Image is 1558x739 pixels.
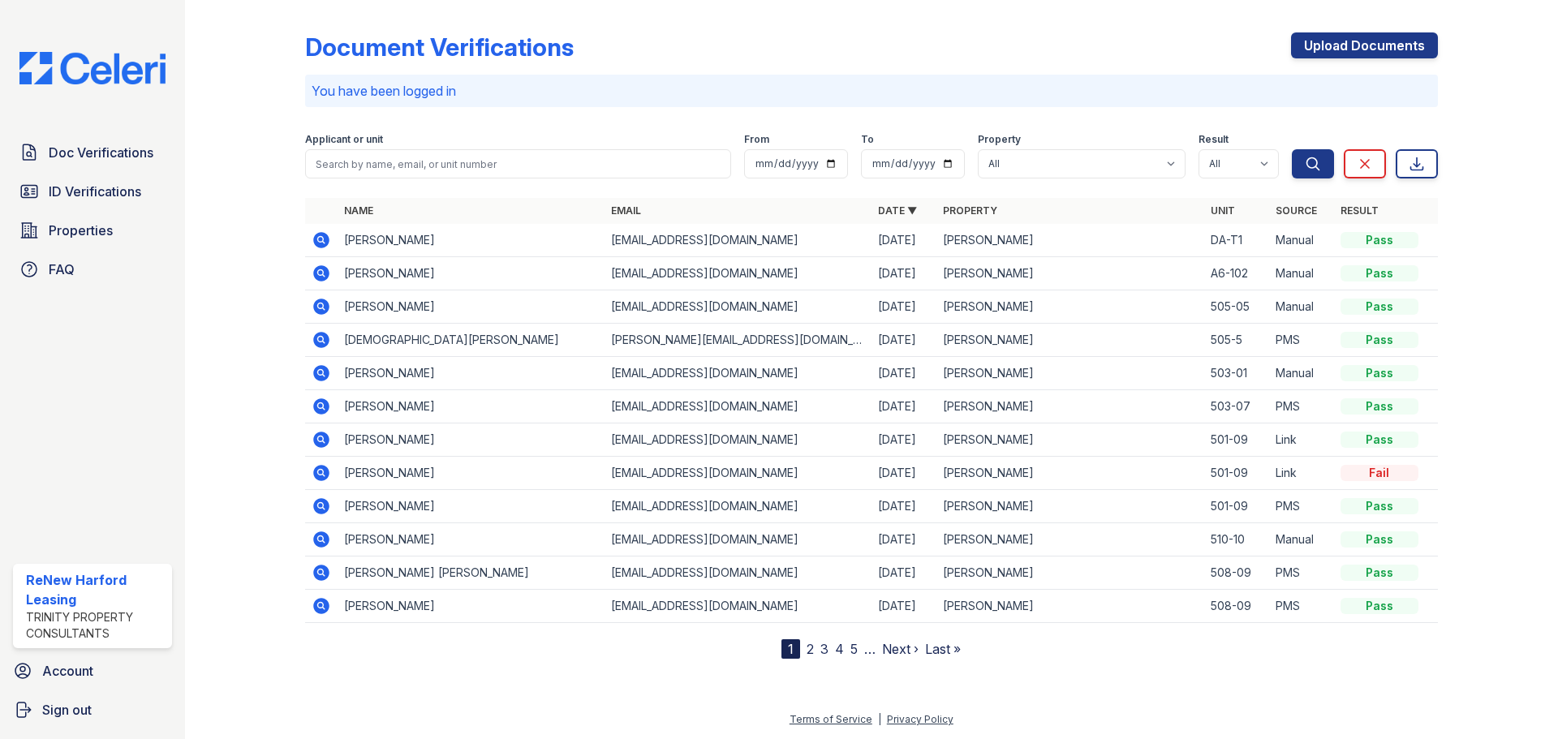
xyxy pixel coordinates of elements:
[6,694,179,726] a: Sign out
[13,214,172,247] a: Properties
[1269,290,1334,324] td: Manual
[338,257,605,290] td: [PERSON_NAME]
[1341,299,1418,315] div: Pass
[1341,432,1418,448] div: Pass
[1291,32,1438,58] a: Upload Documents
[872,224,936,257] td: [DATE]
[305,133,383,146] label: Applicant or unit
[1204,423,1269,457] td: 501-09
[807,641,814,657] a: 2
[1341,598,1418,614] div: Pass
[1199,133,1229,146] label: Result
[305,149,731,178] input: Search by name, email, or unit number
[338,224,605,257] td: [PERSON_NAME]
[1341,465,1418,481] div: Fail
[1204,224,1269,257] td: DA-T1
[338,390,605,423] td: [PERSON_NAME]
[878,713,881,725] div: |
[605,257,872,290] td: [EMAIL_ADDRESS][DOMAIN_NAME]
[605,556,872,590] td: [EMAIL_ADDRESS][DOMAIN_NAME]
[338,423,605,457] td: [PERSON_NAME]
[872,290,936,324] td: [DATE]
[1269,490,1334,523] td: PMS
[1269,457,1334,490] td: Link
[26,570,166,609] div: ReNew Harford Leasing
[1341,265,1418,281] div: Pass
[861,133,874,146] label: To
[835,641,844,657] a: 4
[936,324,1203,357] td: [PERSON_NAME]
[338,523,605,556] td: [PERSON_NAME]
[1341,232,1418,248] div: Pass
[1269,556,1334,590] td: PMS
[978,133,1021,146] label: Property
[790,713,872,725] a: Terms of Service
[936,590,1203,623] td: [PERSON_NAME]
[13,253,172,286] a: FAQ
[49,182,141,201] span: ID Verifications
[1269,257,1334,290] td: Manual
[13,136,172,169] a: Doc Verifications
[1204,290,1269,324] td: 505-05
[1204,324,1269,357] td: 505-5
[26,609,166,642] div: Trinity Property Consultants
[850,641,858,657] a: 5
[1211,204,1235,217] a: Unit
[820,641,828,657] a: 3
[872,423,936,457] td: [DATE]
[1341,398,1418,415] div: Pass
[1269,423,1334,457] td: Link
[605,390,872,423] td: [EMAIL_ADDRESS][DOMAIN_NAME]
[49,143,153,162] span: Doc Verifications
[872,457,936,490] td: [DATE]
[605,290,872,324] td: [EMAIL_ADDRESS][DOMAIN_NAME]
[872,324,936,357] td: [DATE]
[872,556,936,590] td: [DATE]
[887,713,953,725] a: Privacy Policy
[13,175,172,208] a: ID Verifications
[936,556,1203,590] td: [PERSON_NAME]
[338,290,605,324] td: [PERSON_NAME]
[1204,457,1269,490] td: 501-09
[936,490,1203,523] td: [PERSON_NAME]
[1269,224,1334,257] td: Manual
[1269,324,1334,357] td: PMS
[1269,357,1334,390] td: Manual
[1269,390,1334,423] td: PMS
[925,641,961,657] a: Last »
[344,204,373,217] a: Name
[49,221,113,240] span: Properties
[312,81,1431,101] p: You have been logged in
[1204,257,1269,290] td: A6-102
[1204,523,1269,556] td: 510-10
[305,32,574,62] div: Document Verifications
[338,457,605,490] td: [PERSON_NAME]
[605,224,872,257] td: [EMAIL_ADDRESS][DOMAIN_NAME]
[338,490,605,523] td: [PERSON_NAME]
[872,490,936,523] td: [DATE]
[1204,390,1269,423] td: 503-07
[338,357,605,390] td: [PERSON_NAME]
[6,52,179,84] img: CE_Logo_Blue-a8612792a0a2168367f1c8372b55b34899dd931a85d93a1a3d3e32e68fde9ad4.png
[42,700,92,720] span: Sign out
[882,641,919,657] a: Next ›
[1341,204,1379,217] a: Result
[872,390,936,423] td: [DATE]
[6,655,179,687] a: Account
[936,290,1203,324] td: [PERSON_NAME]
[781,639,800,659] div: 1
[936,390,1203,423] td: [PERSON_NAME]
[936,457,1203,490] td: [PERSON_NAME]
[1276,204,1317,217] a: Source
[605,324,872,357] td: [PERSON_NAME][EMAIL_ADDRESS][DOMAIN_NAME]
[1341,531,1418,548] div: Pass
[872,357,936,390] td: [DATE]
[1341,365,1418,381] div: Pass
[1269,523,1334,556] td: Manual
[864,639,876,659] span: …
[1204,357,1269,390] td: 503-01
[1341,332,1418,348] div: Pass
[1341,565,1418,581] div: Pass
[936,523,1203,556] td: [PERSON_NAME]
